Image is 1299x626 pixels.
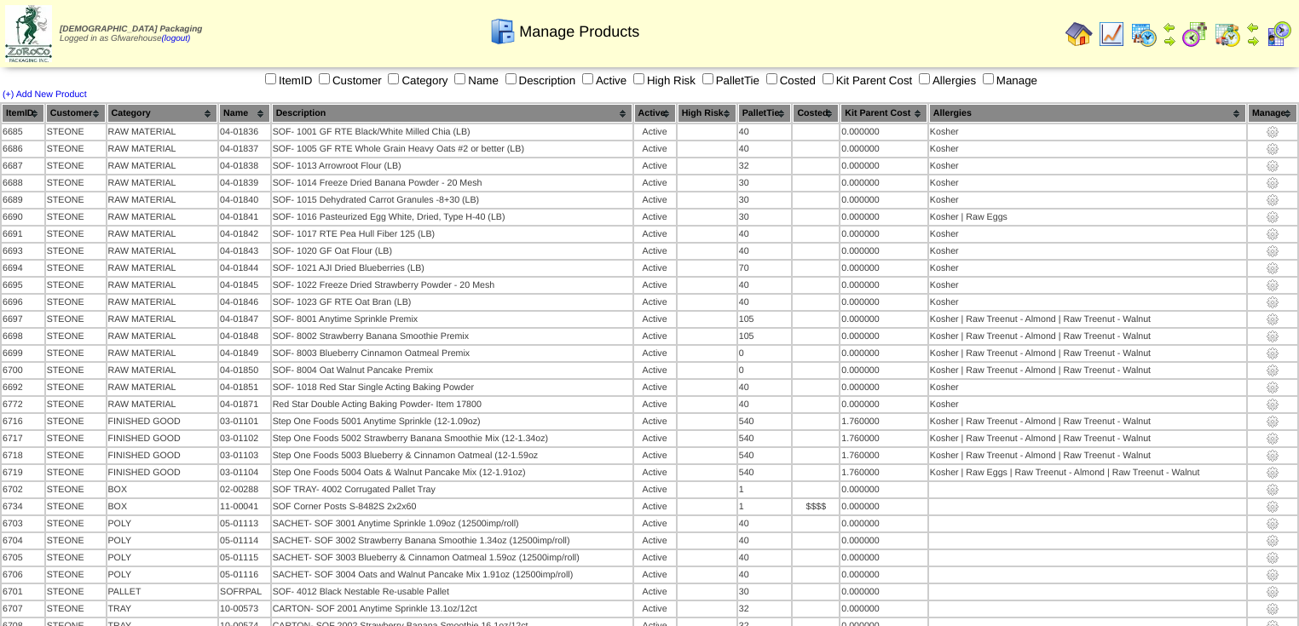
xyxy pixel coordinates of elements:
[272,414,632,429] td: Step One Foods 5001 Anytime Sprinkle (12-1.09oz)
[505,73,517,84] input: Description
[107,244,218,259] td: RAW MATERIAL
[738,465,792,480] td: 540
[983,73,994,84] input: Manage
[219,329,270,344] td: 04-01848
[738,158,792,174] td: 32
[635,314,675,324] div: Active
[3,89,87,100] a: (+) Add New Product
[840,346,927,361] td: 0.000000
[929,124,1246,140] td: Kosher
[1065,20,1093,48] img: home.gif
[738,414,792,429] td: 540
[2,175,44,191] td: 6688
[635,297,675,307] div: Active
[763,74,816,87] label: Costed
[840,104,927,123] th: Kit Parent Cost
[2,448,44,463] td: 6718
[107,448,218,463] td: FINISHED GOOD
[738,104,792,123] th: PalletTie
[1266,330,1279,343] img: settings.gif
[738,261,792,276] td: 70
[107,295,218,310] td: RAW MATERIAL
[272,227,632,242] td: SOF- 1017 RTE Pea Hull Fiber 125 (LB)
[1266,534,1279,548] img: settings.gif
[635,502,675,512] div: Active
[2,278,44,293] td: 6695
[2,380,44,395] td: 6692
[46,192,106,208] td: STEONE
[107,141,218,157] td: RAW MATERIAL
[1266,279,1279,292] img: settings.gif
[929,397,1246,412] td: Kosher
[5,5,52,62] img: zoroco-logo-small.webp
[46,312,106,327] td: STEONE
[107,465,218,480] td: FINISHED GOOD
[738,192,792,208] td: 30
[699,74,759,87] label: PalletTie
[272,516,632,531] td: SACHET- SOF 3001 Anytime Sprinkle 1.09oz (12500imp/roll)
[107,533,218,548] td: POLY
[840,482,927,497] td: 0.000000
[107,397,218,412] td: RAW MATERIAL
[107,227,218,242] td: RAW MATERIAL
[635,519,675,529] div: Active
[840,414,927,429] td: 1.760000
[929,329,1246,344] td: Kosher | Raw Treenut - Almond | Raw Treenut - Walnut
[635,263,675,273] div: Active
[219,158,270,174] td: 04-01838
[107,104,218,123] th: Category
[840,380,927,395] td: 0.000000
[219,210,270,225] td: 04-01841
[2,346,44,361] td: 6699
[1130,20,1158,48] img: calendarprod.gif
[46,329,106,344] td: STEONE
[738,278,792,293] td: 40
[60,25,202,34] span: [DEMOGRAPHIC_DATA] Packaging
[630,74,696,87] label: High Risk
[272,346,632,361] td: SOF- 8003 Blueberry Cinnamon Oatmeal Premix
[315,74,382,87] label: Customer
[2,312,44,327] td: 6697
[738,210,792,225] td: 30
[46,244,106,259] td: STEONE
[738,397,792,412] td: 40
[272,141,632,157] td: SOF- 1005 GF RTE Whole Grain Heavy Oats #2 or better (LB)
[582,73,593,84] input: Active
[384,74,447,87] label: Category
[738,312,792,327] td: 105
[219,465,270,480] td: 03-01104
[219,227,270,242] td: 04-01842
[219,124,270,140] td: 04-01836
[46,516,106,531] td: STEONE
[46,227,106,242] td: STEONE
[272,465,632,480] td: Step One Foods 5004 Oats & Walnut Pancake Mix (12-1.91oz)
[929,346,1246,361] td: Kosher | Raw Treenut - Almond | Raw Treenut - Walnut
[272,175,632,191] td: SOF- 1014 Freeze Dried Banana Powder - 20 Mesh
[840,227,927,242] td: 0.000000
[678,104,736,123] th: High Risk
[1266,415,1279,428] img: settings.gif
[272,158,632,174] td: SOF- 1013 Arrowroot Flour (LB)
[219,380,270,395] td: 04-01851
[107,158,218,174] td: RAW MATERIAL
[794,502,838,512] div: $$$$
[929,431,1246,446] td: Kosher | Raw Treenut - Almond | Raw Treenut - Walnut
[840,175,927,191] td: 0.000000
[635,451,675,461] div: Active
[2,465,44,480] td: 6719
[702,73,713,84] input: PalletTie
[107,175,218,191] td: RAW MATERIAL
[219,414,270,429] td: 03-01101
[46,499,106,514] td: STEONE
[107,278,218,293] td: RAW MATERIAL
[738,448,792,463] td: 540
[738,363,792,378] td: 0
[46,141,106,157] td: STEONE
[840,261,927,276] td: 0.000000
[219,448,270,463] td: 03-01103
[635,280,675,290] div: Active
[1266,585,1279,599] img: settings.gif
[2,431,44,446] td: 6717
[46,158,106,174] td: STEONE
[46,465,106,480] td: STEONE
